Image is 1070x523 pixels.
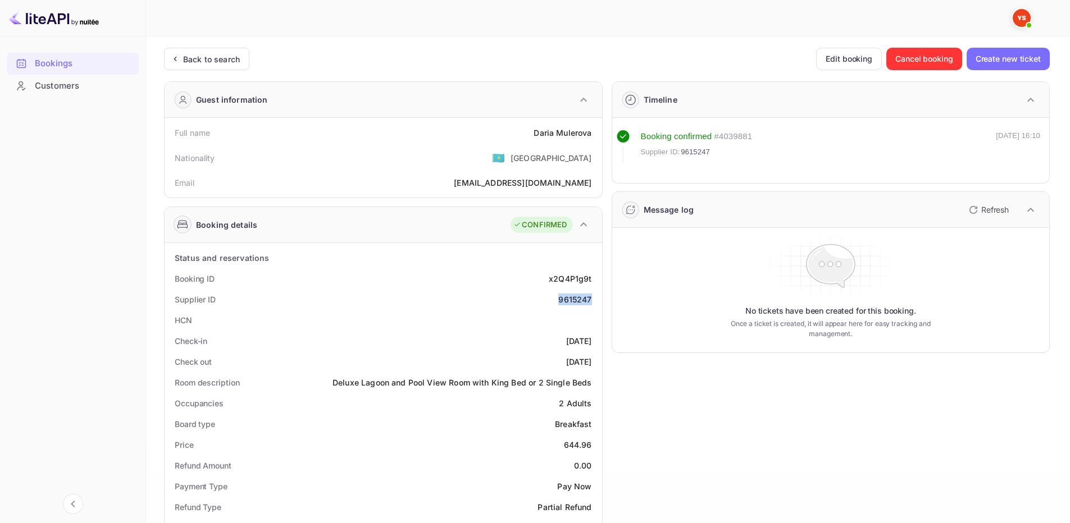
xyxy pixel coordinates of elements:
div: Check out [175,356,212,368]
div: Timeline [644,94,677,105]
div: CONFIRMED [513,219,567,231]
div: Bookings [35,57,133,70]
div: 0.00 [574,460,592,471]
div: # 4039881 [714,130,752,143]
div: x2Q4P1g9t [549,273,591,285]
div: Bookings [7,53,139,75]
div: Room description [175,377,239,388]
div: Deluxe Lagoon and Pool View Room with King Bed or 2 Single Beds [333,377,591,388]
div: Guest information [196,94,268,105]
div: Back to search [183,53,240,65]
button: Collapse navigation [63,494,83,514]
div: Occupancies [175,397,224,409]
p: Refresh [981,204,1009,215]
div: Email [175,177,194,189]
div: [DATE] 16:10 [996,130,1040,163]
p: Once a ticket is created, it will appear here for easy tracking and management. [713,319,948,339]
div: Booking ID [175,273,215,285]
div: Check-in [175,335,207,347]
div: Price [175,439,194,451]
div: Daria Mulerova [534,127,591,139]
div: Pay Now [557,480,591,492]
div: Board type [175,418,215,430]
div: [GEOGRAPHIC_DATA] [511,152,592,164]
div: Breakfast [555,418,591,430]
div: Booking confirmed [641,130,712,143]
a: Bookings [7,53,139,74]
span: Supplier ID: [641,146,680,158]
button: Cancel booking [886,48,962,70]
div: [EMAIL_ADDRESS][DOMAIN_NAME] [454,177,591,189]
img: LiteAPI logo [9,9,99,27]
button: Edit booking [816,48,882,70]
div: HCN [175,314,192,326]
div: 2 Adults [559,397,591,409]
a: Customers [7,75,139,96]
div: Refund Type [175,501,221,513]
button: Create new ticket [967,48,1050,70]
div: Booking details [196,219,257,231]
div: Customers [7,75,139,97]
div: [DATE] [566,356,592,368]
div: Message log [644,204,694,215]
span: United States [492,148,505,168]
div: Status and reservations [175,252,269,264]
div: 644.96 [564,439,592,451]
span: 9615247 [681,146,710,158]
p: No tickets have been created for this booking. [745,305,916,316]
img: Yandex Support [1013,9,1031,27]
div: Partial Refund [538,501,591,513]
div: Supplier ID [175,293,216,305]
div: Payment Type [175,480,227,492]
div: 9615247 [558,293,591,305]
div: Full name [175,127,210,139]
button: Refresh [962,201,1013,219]
div: Customers [35,80,133,93]
div: Refund Amount [175,460,231,471]
div: Nationality [175,152,215,164]
div: [DATE] [566,335,592,347]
